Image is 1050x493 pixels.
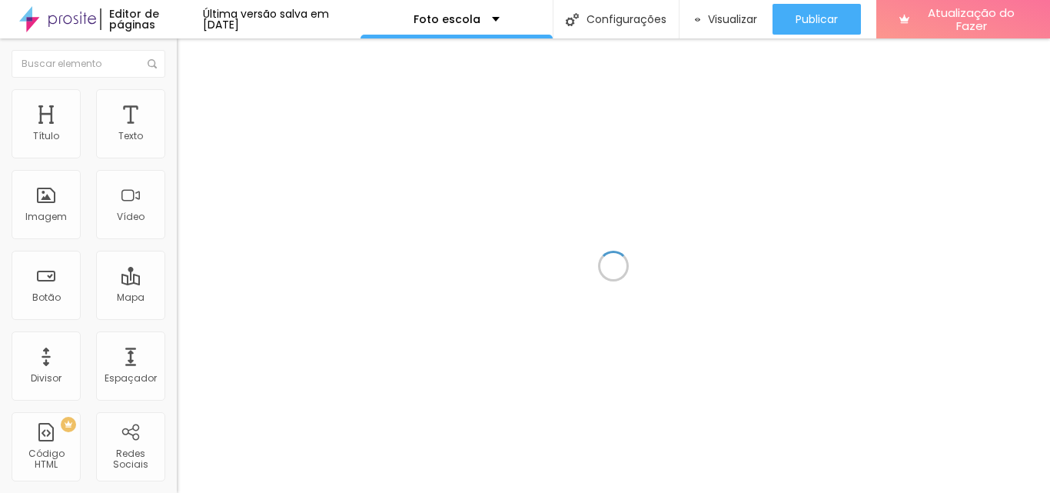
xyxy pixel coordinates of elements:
[25,210,67,223] font: Imagem
[414,12,480,27] font: Foto escola
[33,129,59,142] font: Título
[928,5,1015,34] font: Atualização do Fazer
[117,210,145,223] font: Vídeo
[113,447,148,471] font: Redes Sociais
[796,12,838,27] font: Publicar
[566,13,579,26] img: Ícone
[31,371,61,385] font: Divisor
[148,59,157,68] img: Ícone
[586,12,666,27] font: Configurações
[12,50,165,78] input: Buscar elemento
[28,447,65,471] font: Código HTML
[203,6,329,32] font: Última versão salva em [DATE]
[118,129,143,142] font: Texto
[117,291,145,304] font: Mapa
[109,6,159,32] font: Editor de páginas
[32,291,61,304] font: Botão
[708,12,757,27] font: Visualizar
[105,371,157,385] font: Espaçador
[773,4,861,35] button: Publicar
[680,4,773,35] button: Visualizar
[695,13,700,26] img: view-1.svg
